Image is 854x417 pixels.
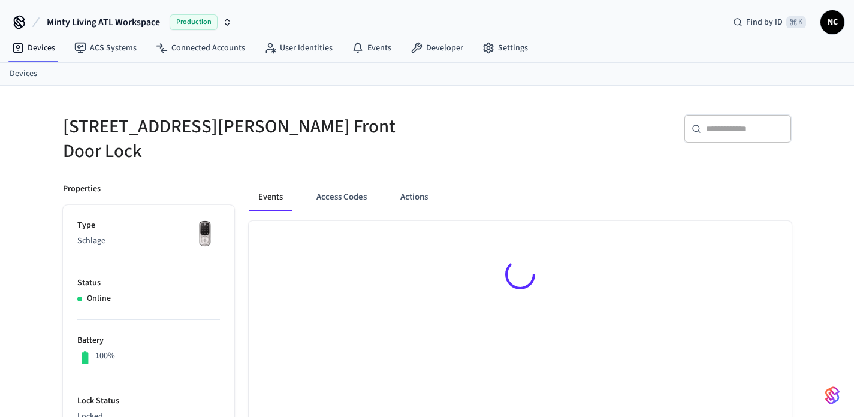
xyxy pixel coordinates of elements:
[391,183,437,211] button: Actions
[170,14,218,30] span: Production
[723,11,816,33] div: Find by ID⌘ K
[77,277,220,289] p: Status
[77,395,220,407] p: Lock Status
[77,334,220,347] p: Battery
[820,10,844,34] button: NC
[342,37,401,59] a: Events
[95,350,115,362] p: 100%
[63,114,420,164] h5: [STREET_ADDRESS][PERSON_NAME] Front Door Lock
[65,37,146,59] a: ACS Systems
[746,16,783,28] span: Find by ID
[249,183,792,211] div: ant example
[2,37,65,59] a: Devices
[77,235,220,247] p: Schlage
[77,219,220,232] p: Type
[47,15,160,29] span: Minty Living ATL Workspace
[87,292,111,305] p: Online
[146,37,255,59] a: Connected Accounts
[822,11,843,33] span: NC
[473,37,538,59] a: Settings
[190,219,220,249] img: Yale Assure Touchscreen Wifi Smart Lock, Satin Nickel, Front
[307,183,376,211] button: Access Codes
[825,386,840,405] img: SeamLogoGradient.69752ec5.svg
[786,16,806,28] span: ⌘ K
[63,183,101,195] p: Properties
[249,183,292,211] button: Events
[255,37,342,59] a: User Identities
[10,68,37,80] a: Devices
[401,37,473,59] a: Developer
